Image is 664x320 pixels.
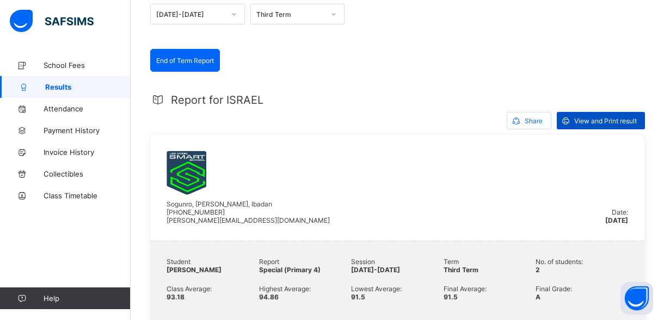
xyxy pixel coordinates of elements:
span: Final Average: [444,285,536,293]
span: Final Grade: [536,285,628,293]
span: 91.5 [444,293,458,301]
span: Date: [612,208,628,216]
span: Third Term [444,266,478,274]
span: 91.5 [351,293,365,301]
span: Term [444,258,536,266]
span: Sogunro, [PERSON_NAME], Ibadan [PHONE_NUMBER] [PERSON_NAME][EMAIL_ADDRESS][DOMAIN_NAME] [167,200,330,224]
span: 2 [536,266,540,274]
span: Lowest Average: [351,285,444,293]
span: Student [167,258,259,266]
span: Share [525,117,543,125]
span: Help [44,294,130,303]
img: safsims [10,10,94,33]
span: School Fees [44,61,131,70]
span: [DATE] [605,216,628,224]
span: Payment History [44,126,131,135]
span: Results [45,83,131,91]
span: Collectibles [44,170,131,178]
span: A [536,293,540,301]
span: View and Print result [574,117,637,125]
span: Invoice History [44,148,131,156]
span: 94.86 [259,293,279,301]
span: End of Term Report [156,57,214,65]
span: Special (Primary 4) [259,266,321,274]
span: [PERSON_NAME] [167,266,222,274]
span: Session [351,258,444,266]
span: Report for ISRAEL [171,93,263,106]
span: Attendance [44,104,131,113]
span: No. of students: [536,258,628,266]
span: 93.18 [167,293,185,301]
div: [DATE]-[DATE] [156,10,225,18]
img: umssoyo.png [167,151,206,194]
button: Open asap [620,282,653,315]
span: Report [259,258,352,266]
span: Class Timetable [44,191,131,200]
span: Class Average: [167,285,259,293]
div: Third Term [256,10,325,18]
span: Highest Average: [259,285,352,293]
span: [DATE]-[DATE] [351,266,400,274]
